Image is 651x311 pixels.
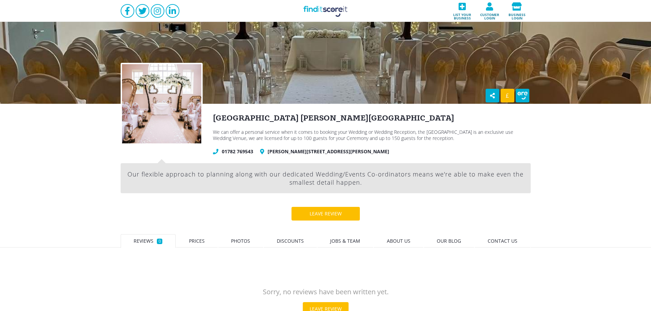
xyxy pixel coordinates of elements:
a: Our blog [424,234,475,248]
span: Photos [231,238,250,244]
a: Prices [176,234,218,248]
span: Our blog [437,238,461,244]
a: List your business [449,0,476,22]
span: About us [387,238,410,244]
div: £ [501,89,514,102]
a: Customer login [476,0,503,22]
div: Leave review [303,207,349,221]
a: [PERSON_NAME][STREET_ADDRESS][PERSON_NAME] [268,148,389,155]
span: Contact us [488,238,517,244]
a: Leave review [291,207,360,221]
a: Jobs & Team [317,234,374,248]
span: Business login [505,11,529,20]
div: We can offer a personal service when it comes to booking your Wedding or Wedding Reception, the [... [213,129,531,141]
span: Reviews [134,238,153,244]
span: List your business [451,11,474,20]
div: Our flexible approach to planning along with our dedicated Wedding/Events Co-ordinators means we'... [121,163,531,193]
a: Business login [503,0,531,22]
p: Sorry, no reviews have been written yet. [263,288,389,295]
small: 0 [157,239,162,244]
div: [GEOGRAPHIC_DATA] [PERSON_NAME][GEOGRAPHIC_DATA] [213,114,531,122]
a: Contact us [474,234,531,248]
span: Discounts [277,238,304,244]
a: Reviews0 [121,234,176,248]
a: About us [374,234,424,248]
a: Photos [218,234,264,248]
span: Prices [189,238,205,244]
span: Customer login [478,11,501,20]
a: Discounts [263,234,317,248]
span: Jobs & Team [330,238,360,244]
a: 01782 769543 [222,148,253,155]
